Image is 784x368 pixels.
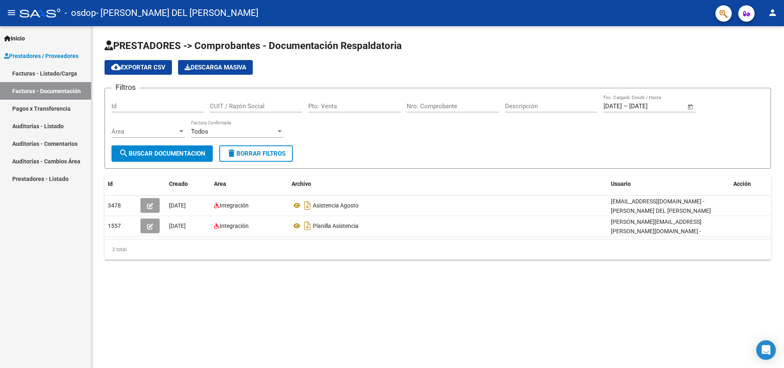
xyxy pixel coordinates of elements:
[111,145,213,162] button: Buscar Documentacion
[111,62,121,72] mat-icon: cloud_download
[191,128,208,135] span: Todos
[220,202,249,209] span: Integración
[611,219,702,244] span: [PERSON_NAME][EMAIL_ADDRESS][PERSON_NAME][DOMAIN_NAME] - [PERSON_NAME]
[105,239,771,260] div: 2 total
[686,102,695,112] button: Open calendar
[211,175,288,193] datatable-header-cell: Area
[624,103,628,110] span: –
[108,202,121,209] span: 3478
[756,340,776,360] div: Open Intercom Messenger
[227,148,236,158] mat-icon: delete
[185,64,246,71] span: Descarga Masiva
[108,223,121,229] span: 1557
[611,198,711,214] span: [EMAIL_ADDRESS][DOMAIN_NAME] - [PERSON_NAME] DEL [PERSON_NAME]
[313,223,359,229] span: Planilla Asistencia
[105,175,137,193] datatable-header-cell: Id
[7,8,16,18] mat-icon: menu
[604,103,622,110] input: Fecha inicio
[629,103,669,110] input: Fecha fin
[219,145,293,162] button: Borrar Filtros
[96,4,258,22] span: - [PERSON_NAME] DEL [PERSON_NAME]
[608,175,730,193] datatable-header-cell: Usuario
[313,202,359,209] span: Asistencia Agosto
[611,181,631,187] span: Usuario
[730,175,771,193] datatable-header-cell: Acción
[108,181,113,187] span: Id
[302,219,313,232] i: Descargar documento
[169,223,186,229] span: [DATE]
[65,4,96,22] span: - osdop
[111,82,140,93] h3: Filtros
[178,60,253,75] button: Descarga Masiva
[119,150,205,157] span: Buscar Documentacion
[4,34,25,43] span: Inicio
[178,60,253,75] app-download-masive: Descarga masiva de comprobantes (adjuntos)
[4,51,78,60] span: Prestadores / Proveedores
[288,175,608,193] datatable-header-cell: Archivo
[119,148,129,158] mat-icon: search
[292,181,311,187] span: Archivo
[220,223,249,229] span: Integración
[111,128,178,135] span: Área
[169,202,186,209] span: [DATE]
[166,175,211,193] datatable-header-cell: Creado
[214,181,226,187] span: Area
[302,199,313,212] i: Descargar documento
[733,181,751,187] span: Acción
[227,150,285,157] span: Borrar Filtros
[105,60,172,75] button: Exportar CSV
[169,181,188,187] span: Creado
[111,64,165,71] span: Exportar CSV
[768,8,777,18] mat-icon: person
[105,40,402,51] span: PRESTADORES -> Comprobantes - Documentación Respaldatoria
